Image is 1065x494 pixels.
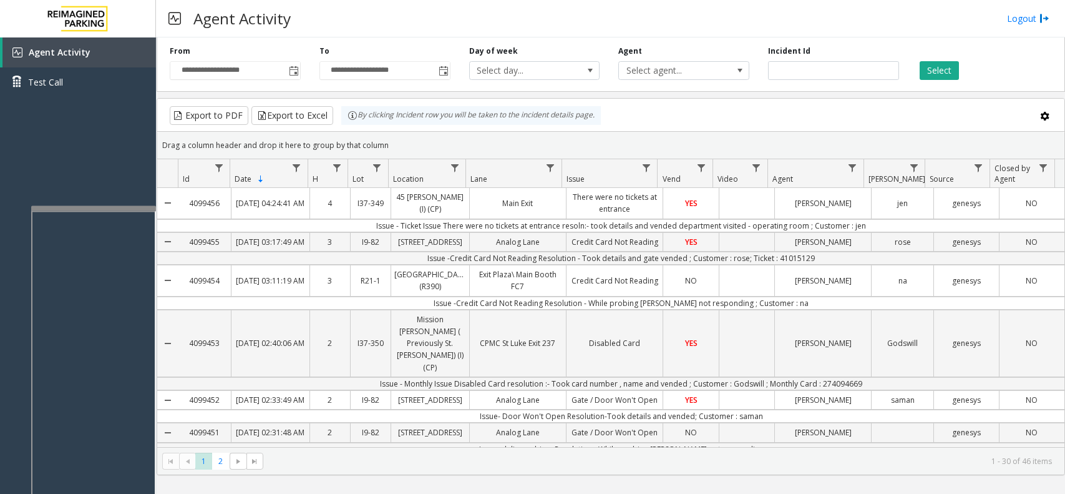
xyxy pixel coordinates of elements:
a: Vend Filter Menu [693,159,710,176]
span: YES [685,338,698,348]
a: NO [999,233,1064,251]
a: Id Filter Menu [210,159,227,176]
a: Collapse Details [157,305,178,382]
a: 4099453 [178,334,231,352]
td: Issue -Credit Card Not Reading Resolution - While probing [PERSON_NAME] not responding ; Customer... [178,297,1064,310]
span: Agent [772,174,793,184]
a: [PERSON_NAME] [775,194,871,212]
a: Main Exit [470,194,566,212]
span: YES [685,237,698,247]
a: genesys [934,423,999,442]
a: [DATE] 02:40:06 AM [231,334,309,352]
div: Drag a column header and drop it here to group by that column [157,134,1064,156]
button: Export to Excel [251,106,333,125]
label: From [170,46,190,57]
a: Video Filter Menu [748,159,765,176]
a: Parker Filter Menu [905,159,922,176]
span: Page 1 [195,453,212,470]
span: NO [1026,275,1038,286]
a: Analog Lane [470,391,566,409]
a: Date Filter Menu [288,159,305,176]
a: [DATE] 03:11:19 AM [231,272,309,290]
a: NO [999,272,1064,290]
a: na [872,272,933,290]
span: Lot [353,174,364,184]
a: 4099452 [178,391,231,409]
a: 2 [310,423,350,442]
a: NO [999,334,1064,352]
td: Issue - Monthly Issue Disabled Card resolution :- Took card number , name and vended ; Customer :... [178,377,1064,390]
img: 'icon' [12,47,22,57]
span: NO [1026,395,1038,405]
label: Incident Id [768,46,810,57]
a: I9-82 [351,233,391,251]
a: [PERSON_NAME] [775,233,871,251]
span: Source [930,174,954,184]
a: Analog Lane [470,423,566,442]
span: Go to the last page [246,453,263,470]
a: [PERSON_NAME] [775,423,871,442]
a: Credit Card Not Reading [567,233,663,251]
a: Collapse Details [157,228,178,256]
a: [STREET_ADDRESS] [391,423,469,442]
a: R21-1 [351,272,391,290]
a: NO [999,194,1064,212]
a: 45 [PERSON_NAME] (I) (CP) [391,188,469,218]
span: NO [685,275,697,286]
a: genesys [934,272,999,290]
span: NO [1026,427,1038,438]
a: I37-349 [351,194,391,212]
span: YES [685,395,698,405]
a: Collapse Details [157,418,178,447]
a: Logout [1007,12,1049,25]
a: 4099455 [178,233,231,251]
span: Select day... [470,62,573,79]
a: CPMC St Luke Exit 237 [470,334,566,352]
a: I9-82 [351,423,391,442]
td: Issue -Credit Card Not Reading Resolution - Took details and gate vended ; Customer : rose; Ticke... [178,252,1064,265]
a: NO [999,423,1064,442]
kendo-pager-info: 1 - 30 of 46 items [271,456,1052,467]
a: Source Filter Menu [970,159,987,176]
a: saman [872,391,933,409]
a: [STREET_ADDRESS] [391,233,469,251]
a: Agent Filter Menu [844,159,860,176]
button: Select [920,61,959,80]
a: Agent Activity [2,37,156,67]
td: Issue - Ticket Issue There were no tickets at entrance resoln:- took details and vended departmen... [178,219,1064,232]
img: infoIcon.svg [348,111,357,121]
a: YES [663,194,718,212]
span: Closed by Agent [994,163,1030,184]
span: Toggle popup [436,62,450,79]
a: Disabled Card [567,334,663,352]
a: Credit Card Not Reading [567,272,663,290]
a: Mission [PERSON_NAME] ( Previously St. [PERSON_NAME]) (I) (CP) [391,310,469,377]
span: NO [1026,338,1038,348]
a: Lane Filter Menu [542,159,559,176]
span: [PERSON_NAME] [868,174,925,184]
label: Day of week [469,46,518,57]
a: jen [872,194,933,212]
a: YES [663,233,718,251]
a: 2 [310,391,350,409]
a: 2 [310,334,350,352]
span: Vend [663,174,681,184]
a: [DATE] 02:33:49 AM [231,391,309,409]
label: To [319,46,329,57]
a: I9-82 [351,391,391,409]
a: 4099454 [178,272,231,290]
a: Godswill [872,334,933,352]
span: Location [393,174,424,184]
span: Lane [470,174,487,184]
a: 4 [310,194,350,212]
a: H Filter Menu [328,159,345,176]
a: genesys [934,233,999,251]
span: Test Call [28,76,63,89]
a: rose [872,233,933,251]
span: NO [685,427,697,438]
a: I37-350 [351,334,391,352]
a: Location Filter Menu [446,159,463,176]
span: Go to the next page [233,457,243,467]
a: NO [999,391,1064,409]
a: 4099456 [178,194,231,212]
